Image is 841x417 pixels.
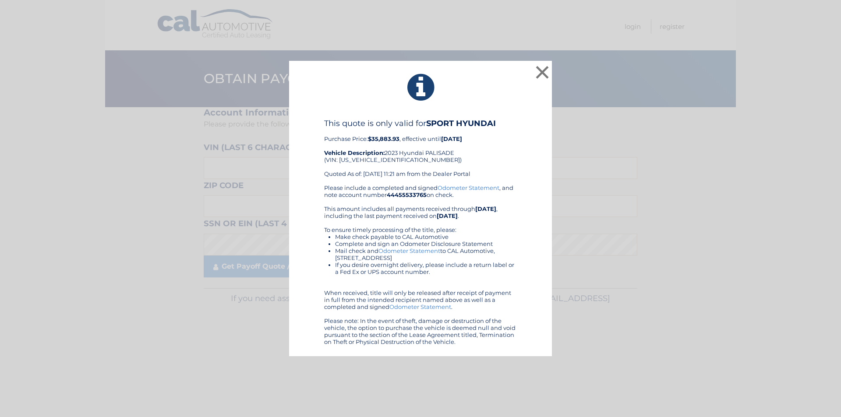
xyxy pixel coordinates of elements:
li: Mail check and to CAL Automotive, [STREET_ADDRESS] [335,247,517,261]
b: SPORT HYUNDAI [426,119,496,128]
b: [DATE] [441,135,462,142]
li: If you desire overnight delivery, please include a return label or a Fed Ex or UPS account number. [335,261,517,275]
button: × [534,63,551,81]
div: Purchase Price: , effective until 2023 Hyundai PALISADE (VIN: [US_VEHICLE_IDENTIFICATION_NUMBER])... [324,119,517,184]
b: $35,883.93 [368,135,399,142]
div: Please include a completed and signed , and note account number on check. This amount includes al... [324,184,517,345]
h4: This quote is only valid for [324,119,517,128]
a: Odometer Statement [438,184,499,191]
b: 44455533765 [387,191,427,198]
li: Complete and sign an Odometer Disclosure Statement [335,240,517,247]
a: Odometer Statement [389,303,451,310]
strong: Vehicle Description: [324,149,385,156]
a: Odometer Statement [378,247,440,254]
b: [DATE] [475,205,496,212]
b: [DATE] [437,212,458,219]
li: Make check payable to CAL Automotive [335,233,517,240]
